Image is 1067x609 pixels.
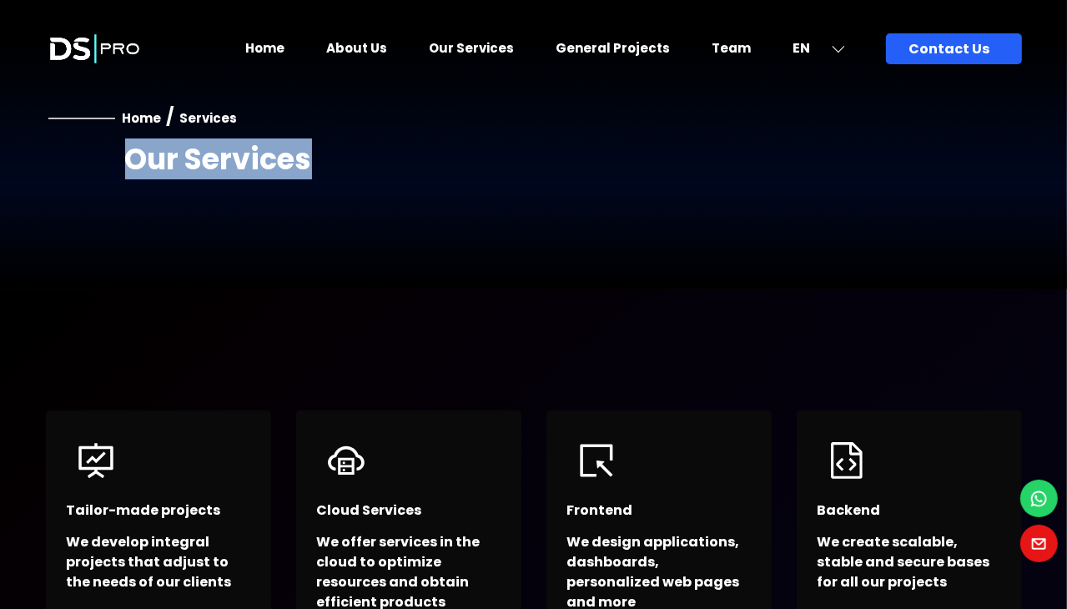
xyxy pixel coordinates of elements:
[67,532,250,592] p: We develop integral projects that adjust to the needs of our clients
[818,501,1001,520] h4: Backend
[46,18,143,79] img: Launch Logo
[125,140,688,179] h2: Our Services
[118,109,167,127] a: Home
[67,501,250,520] h4: Tailor-made projects
[246,39,285,57] a: Home
[556,39,671,57] a: General Projects
[886,33,1022,64] a: Contact Us
[712,39,752,57] a: Team
[175,109,238,127] a: Services
[430,39,515,57] a: Our Services
[567,501,751,520] h4: Frontend
[818,532,1001,592] p: We create scalable, stable and secure bases for all our projects
[317,501,501,520] h4: Cloud Services
[327,39,388,57] a: About Us
[167,117,175,118] h3: /
[793,38,811,58] span: EN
